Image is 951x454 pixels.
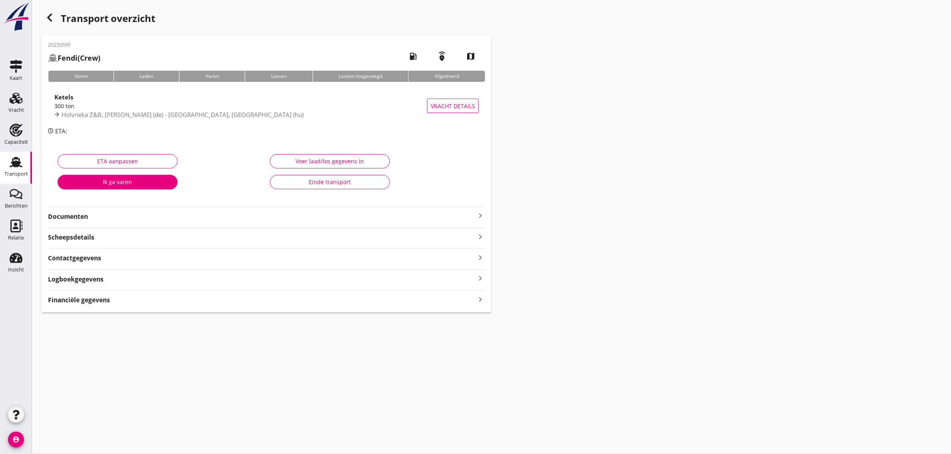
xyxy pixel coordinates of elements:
[5,203,28,208] div: Berichten
[10,75,22,81] div: Kaart
[427,99,479,113] button: Vracht details
[55,127,67,135] span: ETA:
[270,175,390,189] button: Einde transport
[431,102,475,110] span: Vracht details
[48,295,110,305] strong: Financiële gegevens
[475,273,485,284] i: keyboard_arrow_right
[8,267,24,272] div: Inzicht
[62,111,304,119] span: Holvrieka Z&B, [PERSON_NAME] (de) - [GEOGRAPHIC_DATA], [GEOGRAPHIC_DATA] (hu)
[48,42,100,49] p: 20250599
[4,171,28,176] div: Transport
[475,231,485,242] i: keyboard_arrow_right
[48,233,94,242] strong: Scheepsdetails
[58,53,78,63] strong: Fendi
[475,294,485,305] i: keyboard_arrow_right
[475,211,485,220] i: keyboard_arrow_right
[58,175,178,189] button: Ik ga varen
[54,102,427,110] div: 300 ton
[179,71,245,82] div: Varen
[431,45,453,67] i: emergency_share
[8,235,24,240] div: Relatie
[48,88,485,123] a: Ketels300 tonHolvrieka Z&B, [PERSON_NAME] (de) - [GEOGRAPHIC_DATA], [GEOGRAPHIC_DATA] (hu)Vracht ...
[8,432,24,448] i: account_circle
[408,71,485,82] div: Afgeleverd
[114,71,180,82] div: Laden
[64,178,171,186] div: Ik ga varen
[48,71,114,82] div: Varen
[313,71,409,82] div: Losbon toegevoegd
[277,178,383,186] div: Einde transport
[402,45,424,67] i: local_gas_station
[2,2,30,32] img: logo-small.a267ee39.svg
[4,139,28,145] div: Capaciteit
[48,254,101,263] strong: Contactgegevens
[42,10,491,29] div: Transport overzicht
[48,212,475,221] strong: Documenten
[270,154,390,169] button: Voer laad/los gegevens in
[54,93,73,101] strong: Ketels
[64,157,171,165] div: ETA aanpassen
[8,107,24,113] div: Vracht
[277,157,383,165] div: Voer laad/los gegevens in
[48,275,104,284] strong: Logboekgegevens
[58,154,178,169] button: ETA aanpassen
[48,53,100,63] h2: (Crew)
[475,252,485,263] i: keyboard_arrow_right
[460,45,482,67] i: map
[245,71,313,82] div: Lossen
